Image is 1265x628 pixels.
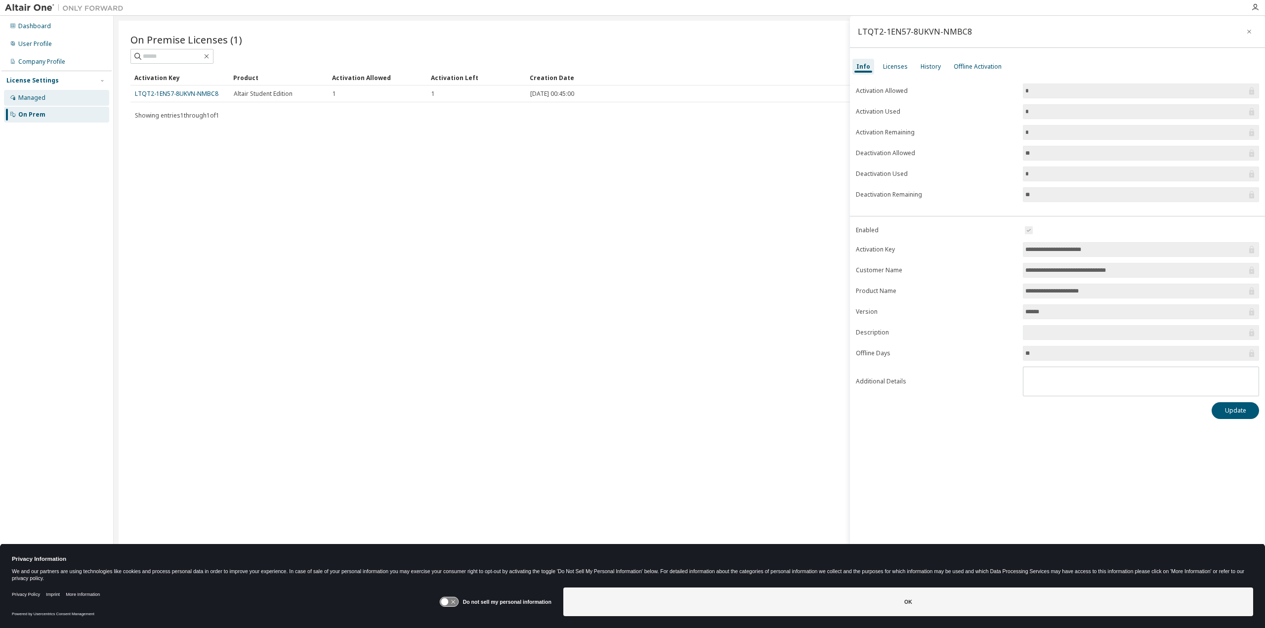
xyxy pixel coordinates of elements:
[431,90,435,98] span: 1
[856,287,1017,295] label: Product Name
[234,90,293,98] span: Altair Student Edition
[856,226,1017,234] label: Enabled
[530,70,1205,85] div: Creation Date
[856,87,1017,95] label: Activation Allowed
[856,63,870,71] div: Info
[18,58,65,66] div: Company Profile
[18,94,45,102] div: Managed
[130,33,242,46] span: On Premise Licenses (1)
[856,308,1017,316] label: Version
[18,40,52,48] div: User Profile
[856,149,1017,157] label: Deactivation Allowed
[856,377,1017,385] label: Additional Details
[858,28,972,36] div: LTQT2-1EN57-8UKVN-NMBC8
[134,70,225,85] div: Activation Key
[1212,402,1259,419] button: Update
[18,22,51,30] div: Dashboard
[856,329,1017,336] label: Description
[6,77,59,84] div: License Settings
[135,111,219,120] span: Showing entries 1 through 1 of 1
[530,90,574,98] span: [DATE] 00:45:00
[5,3,128,13] img: Altair One
[332,70,423,85] div: Activation Allowed
[135,89,218,98] a: LTQT2-1EN57-8UKVN-NMBC8
[856,191,1017,199] label: Deactivation Remaining
[856,266,1017,274] label: Customer Name
[18,111,45,119] div: On Prem
[856,246,1017,253] label: Activation Key
[856,349,1017,357] label: Offline Days
[921,63,941,71] div: History
[856,128,1017,136] label: Activation Remaining
[233,70,324,85] div: Product
[333,90,336,98] span: 1
[856,170,1017,178] label: Deactivation Used
[431,70,522,85] div: Activation Left
[883,63,908,71] div: Licenses
[856,108,1017,116] label: Activation Used
[954,63,1002,71] div: Offline Activation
